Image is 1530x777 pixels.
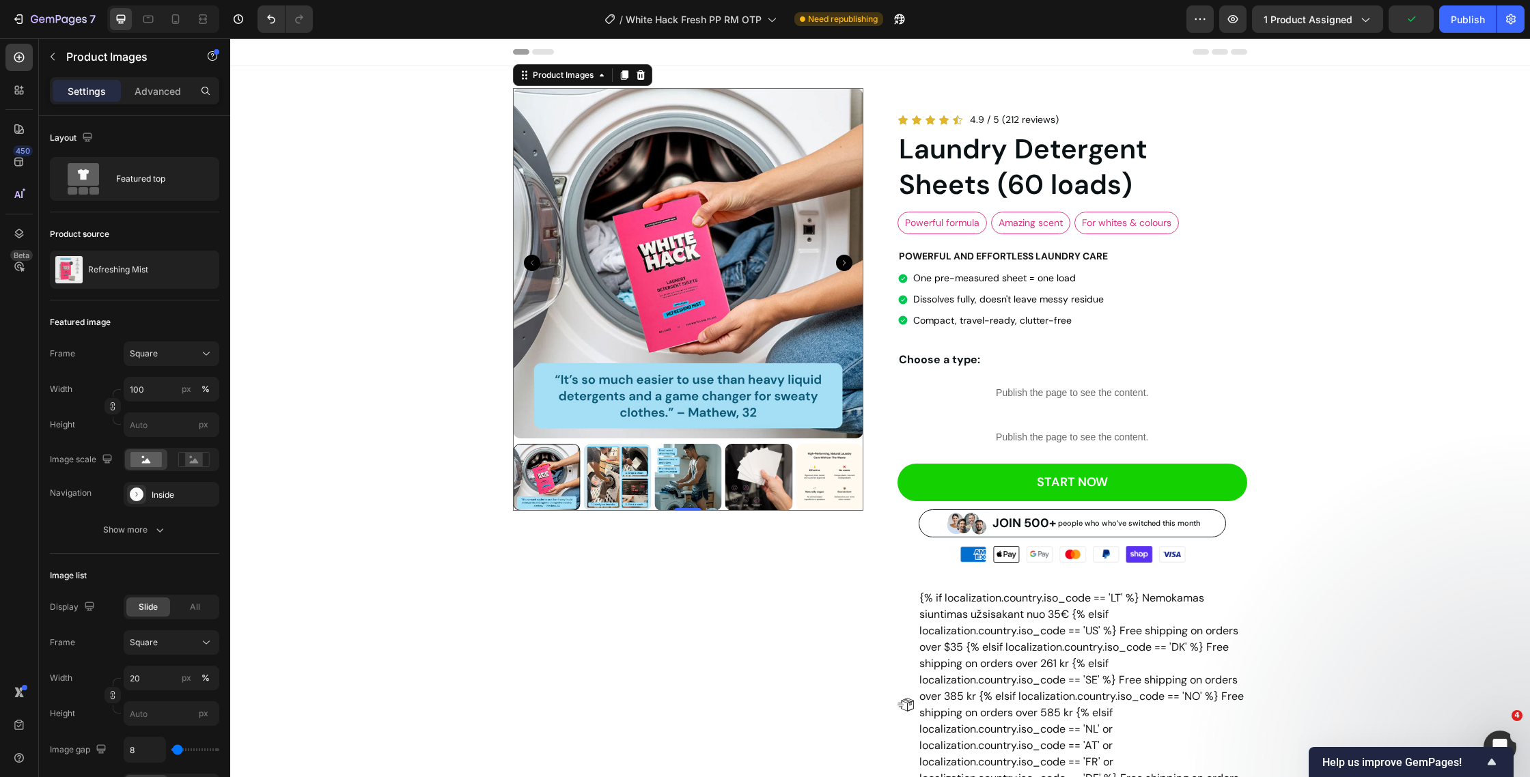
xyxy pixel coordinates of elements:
div: Navigation [50,487,92,499]
div: % [201,672,210,684]
label: Frame [50,636,75,649]
span: Laundry Detergent Sheets (60 loads) [669,93,917,164]
span: Need republishing [808,13,878,25]
label: Frame [50,348,75,360]
button: 1 product assigned [1252,5,1383,33]
span: Square [130,348,158,360]
span: / [620,12,623,27]
button: Square [124,630,219,655]
div: % [201,383,210,395]
p: 7 [89,11,96,27]
button: 7 [5,5,102,33]
div: Product Images [300,31,366,43]
button: Carousel Back Arrow [294,216,310,233]
span: Square [130,636,158,649]
button: Show more [50,518,219,542]
button: Square [124,341,219,366]
span: Help us improve GemPages! [1322,756,1484,769]
p: Advanced [135,84,181,98]
div: Image list [50,569,87,582]
input: px [124,412,219,437]
img: Free Delivery [667,658,684,675]
label: Width [50,672,72,684]
div: px [182,383,191,395]
span: White Hack Fresh PP RM OTP [626,12,762,27]
p: Publish the page to see the content. [667,392,1018,406]
input: Auto [124,737,165,762]
img: product feature img [55,256,83,283]
div: Show more [103,523,167,537]
button: px [197,381,214,397]
div: START NOW [807,437,878,452]
div: Beta [10,250,33,261]
span: Compact, travel-ready, clutter-free [683,276,841,288]
div: Inside [152,489,216,501]
span: Amazing scent [768,178,833,190]
input: px% [124,666,219,690]
p: Product Images [66,48,182,65]
p: Settings [68,84,106,98]
span: 4 [1512,710,1522,721]
span: px [199,419,208,429]
button: START NOW [667,425,1018,463]
div: Product source [50,228,109,240]
strong: powerful and effortless laundry care [669,212,878,224]
strong: Choose a type: [669,314,750,328]
button: Carousel Next Arrow [606,216,622,233]
label: Width [50,383,72,395]
button: % [178,670,195,686]
div: 450 [13,145,33,156]
span: For whites & colours [852,178,941,190]
button: px [197,670,214,686]
div: Undo/Redo [258,5,313,33]
img: gempages_551183872679740289-e48645d5-d463-4a1d-9efe-62e17ce09086.jpg [712,472,760,498]
span: All [190,601,200,613]
input: px% [124,377,219,401]
p: Publish the page to see the content. [667,348,1018,362]
strong: JOIN 500+ [762,477,826,493]
label: Height [50,707,75,720]
button: Publish [1439,5,1497,33]
span: px [199,708,208,718]
span: Dissolves fully, doesn't leave messy residue [683,255,874,267]
span: Slide [139,601,158,613]
div: Featured image [50,316,111,328]
img: gempages_551183872679740289-6a4bfa2e-c38c-4cc2-a111-7c238f5b2962.png [706,499,979,530]
div: Display [50,598,98,617]
button: % [178,381,195,397]
div: px [182,672,191,684]
label: Height [50,419,75,431]
iframe: Design area [230,38,1530,777]
div: Layout [50,129,96,147]
p: 4.9 / 5 (212 reviews) [740,73,829,90]
span: Powerful formula [675,178,749,190]
div: Image gap [50,741,109,759]
button: Show survey - Help us improve GemPages! [1322,754,1500,770]
span: One pre-measured sheet = one load [683,234,846,246]
span: 1 product assigned [1264,12,1352,27]
input: px [124,701,219,726]
div: Publish [1451,12,1485,27]
span: people who who’ve switched this month [828,480,970,490]
div: Image scale [50,451,115,469]
p: Refreshing Mist [88,265,148,274]
div: Featured top [116,163,199,195]
iframe: Intercom live chat [1484,731,1516,763]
